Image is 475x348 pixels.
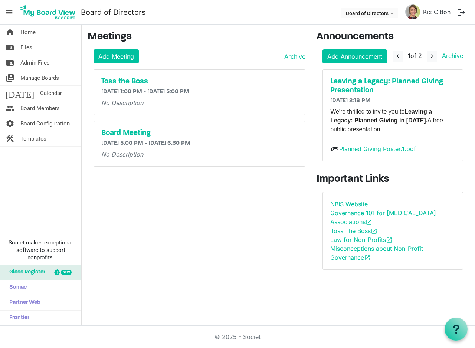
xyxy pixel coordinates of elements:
a: Archive [439,52,463,59]
span: Admin Files [20,55,50,70]
a: Add Announcement [322,49,387,63]
h3: Announcements [317,31,469,43]
p: No Description [101,150,298,159]
a: Add Meeting [94,49,139,63]
span: switch_account [6,70,14,85]
a: Leaving a Legacy: Planned Giving Presentation [330,77,455,95]
a: Archive [281,52,305,61]
span: Board Members [20,101,60,116]
span: construction [6,131,14,146]
h6: [DATE] 5:00 PM - [DATE] 6:30 PM [101,140,298,147]
a: Board Meeting [101,129,298,138]
span: home [6,25,14,40]
a: Toss the Boss [101,77,298,86]
span: [DATE] [6,86,34,101]
span: Board Configuration [20,116,70,131]
a: My Board View Logo [18,3,81,22]
span: Home [20,25,36,40]
p: No Description [101,98,298,107]
span: menu [2,5,16,19]
u: Learn how your donations can support NBIS and the causes you care about while benefitting your ow... [330,144,447,168]
span: Sumac [6,280,27,295]
span: navigate_before [394,53,401,59]
span: Manage Boards [20,70,59,85]
a: Law for Non-Profitsopen_in_new [330,236,393,243]
button: navigate_before [393,51,403,62]
span: Frontier [6,311,29,325]
span: 1 [408,52,410,59]
span: navigate_next [429,53,435,59]
span: Calendar [40,86,62,101]
span: settings [6,116,14,131]
span: Templates [20,131,46,146]
h3: Important Links [317,173,469,186]
span: [DATE] 2:18 PM [330,98,371,104]
a: © 2025 - Societ [214,333,261,341]
a: NBIS Website [330,200,368,208]
span: open_in_new [371,228,377,234]
span: Leaving a Legacy: Planned Giving in [DATE]. [330,108,432,124]
img: ZrYDdGQ-fuEBFV3NAyFMqDONRWawSuyGtn_1wO1GK05fcR2tLFuI_zsGcjlPEZfhotkKuYdlZCk1m-6yt_1fgA_thumb.png [405,4,420,19]
span: Partner Web [6,295,40,310]
span: open_in_new [366,219,372,226]
a: Kix Citton [420,4,453,19]
a: Planned Giving Poster.1.pdf [339,145,416,152]
a: Toss The Bossopen_in_new [330,227,377,234]
span: folder_shared [6,55,14,70]
span: open_in_new [386,237,393,243]
button: logout [453,4,469,20]
h6: [DATE] 1:00 PM - [DATE] 5:00 PM [101,88,298,95]
span: open_in_new [364,255,371,261]
span: Societ makes exceptional software to support nonprofits. [3,239,78,261]
span: people [6,101,14,116]
span: attachment [330,145,339,154]
a: Misconceptions about Non-Profit Governanceopen_in_new [330,245,423,261]
img: My Board View Logo [18,3,78,22]
a: Board of Directors [81,5,146,20]
h3: Meetings [88,31,305,43]
div: new [61,270,72,275]
button: navigate_next [427,51,437,62]
button: Board of Directors dropdownbutton [341,8,398,18]
a: Governance 101 for [MEDICAL_DATA] Associationsopen_in_new [330,209,436,226]
span: Glass Register [6,265,45,280]
span: Files [20,40,32,55]
span: of 2 [408,52,422,59]
span: folder_shared [6,40,14,55]
span: We're thrilled to invite you to A free public presentation [330,108,443,132]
